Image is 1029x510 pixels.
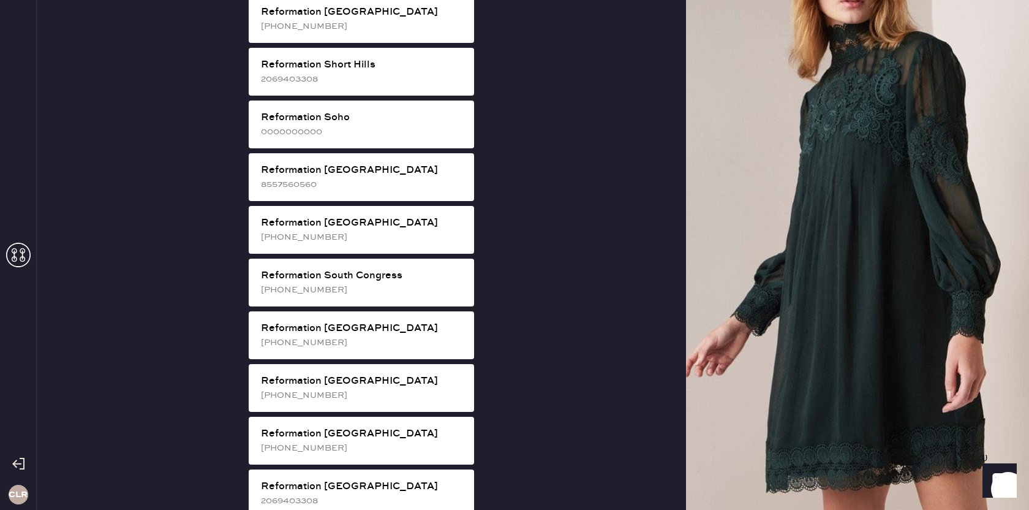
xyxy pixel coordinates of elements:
[261,125,464,139] div: 0000000000
[261,427,464,441] div: Reformation [GEOGRAPHIC_DATA]
[261,321,464,336] div: Reformation [GEOGRAPHIC_DATA]
[261,72,464,86] div: 2069403308
[261,230,464,244] div: [PHONE_NUMBER]
[261,163,464,178] div: Reformation [GEOGRAPHIC_DATA]
[971,455,1023,508] iframe: Front Chat
[261,374,464,389] div: Reformation [GEOGRAPHIC_DATA]
[261,389,464,402] div: [PHONE_NUMBER]
[9,490,28,499] h3: CLR
[261,216,464,230] div: Reformation [GEOGRAPHIC_DATA]
[261,336,464,349] div: [PHONE_NUMBER]
[261,110,464,125] div: Reformation Soho
[261,283,464,297] div: [PHONE_NUMBER]
[261,479,464,494] div: Reformation [GEOGRAPHIC_DATA]
[261,494,464,508] div: 2069403308
[261,58,464,72] div: Reformation Short Hills
[261,20,464,33] div: [PHONE_NUMBER]
[261,5,464,20] div: Reformation [GEOGRAPHIC_DATA]
[261,178,464,191] div: 8557560560
[261,268,464,283] div: Reformation South Congress
[261,441,464,455] div: [PHONE_NUMBER]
